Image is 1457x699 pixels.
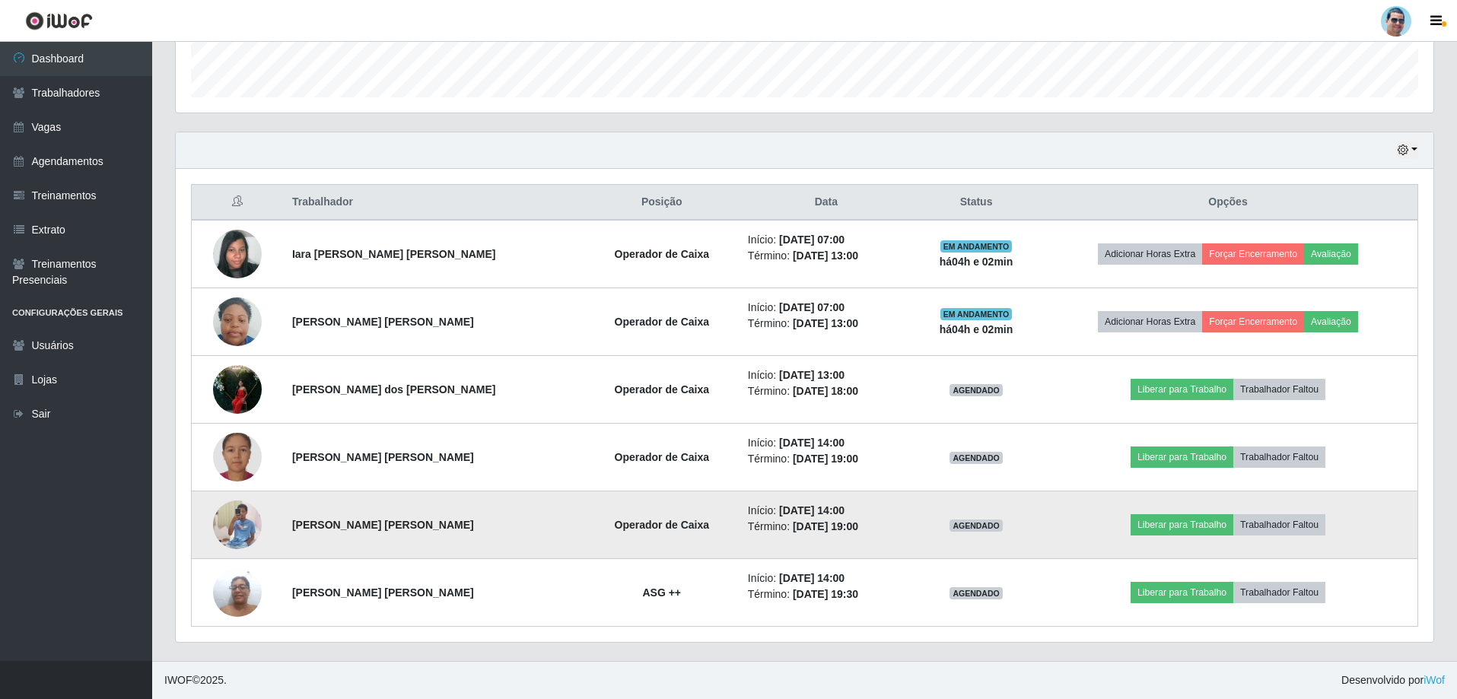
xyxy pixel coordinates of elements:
[292,519,474,531] strong: [PERSON_NAME] [PERSON_NAME]
[940,308,1013,320] span: EM ANDAMENTO
[292,383,496,396] strong: [PERSON_NAME] dos [PERSON_NAME]
[1233,582,1325,603] button: Trabalhador Faltou
[793,520,858,532] time: [DATE] 19:00
[779,572,845,584] time: [DATE] 14:00
[748,519,905,535] li: Término:
[1304,311,1358,332] button: Avaliação
[950,587,1003,599] span: AGENDADO
[283,185,585,221] th: Trabalhador
[1233,379,1325,400] button: Trabalhador Faltou
[213,560,262,624] img: 1703019417577.jpeg
[1131,514,1233,535] button: Liberar para Trabalho
[213,357,262,421] img: 1751968749933.jpeg
[748,451,905,467] li: Término:
[615,383,710,396] strong: Operador de Caixa
[615,316,710,328] strong: Operador de Caixa
[940,256,1013,268] strong: há 04 h e 02 min
[748,586,905,602] li: Término:
[1131,582,1233,603] button: Liberar para Trabalho
[1202,311,1304,332] button: Forçar Encerramento
[25,11,93,30] img: CoreUI Logo
[1202,243,1304,265] button: Forçar Encerramento
[748,435,905,451] li: Início:
[779,301,845,313] time: [DATE] 07:00
[164,672,227,688] span: © 2025 .
[642,586,681,599] strong: ASG ++
[940,323,1013,335] strong: há 04 h e 02 min
[793,249,858,262] time: [DATE] 13:00
[292,316,474,328] strong: [PERSON_NAME] [PERSON_NAME]
[793,453,858,465] time: [DATE] 19:00
[1341,672,1445,688] span: Desenvolvido por
[950,384,1003,396] span: AGENDADO
[292,248,496,260] strong: Iara [PERSON_NAME] [PERSON_NAME]
[748,300,905,316] li: Início:
[940,240,1013,253] span: EM ANDAMENTO
[748,367,905,383] li: Início:
[615,248,710,260] strong: Operador de Caixa
[1098,243,1202,265] button: Adicionar Horas Extra
[213,221,262,286] img: 1739231578264.jpeg
[1039,185,1417,221] th: Opções
[950,452,1003,464] span: AGENDADO
[748,232,905,248] li: Início:
[292,451,474,463] strong: [PERSON_NAME] [PERSON_NAME]
[793,385,858,397] time: [DATE] 18:00
[914,185,1039,221] th: Status
[164,674,192,686] span: IWOF
[779,369,845,381] time: [DATE] 13:00
[1131,379,1233,400] button: Liberar para Trabalho
[1098,311,1202,332] button: Adicionar Horas Extra
[1233,514,1325,535] button: Trabalhador Faltou
[213,478,262,571] img: 1749904315041.jpeg
[748,248,905,264] li: Término:
[615,451,710,463] strong: Operador de Caixa
[1233,446,1325,468] button: Trabalhador Faltou
[779,437,845,449] time: [DATE] 14:00
[779,234,845,246] time: [DATE] 07:00
[793,588,858,600] time: [DATE] 19:30
[779,504,845,516] time: [DATE] 14:00
[739,185,914,221] th: Data
[950,519,1003,532] span: AGENDADO
[1131,446,1233,468] button: Liberar para Trabalho
[748,503,905,519] li: Início:
[615,519,710,531] strong: Operador de Caixa
[748,383,905,399] li: Término:
[748,316,905,332] li: Término:
[1304,243,1358,265] button: Avaliação
[1424,674,1445,686] a: iWof
[793,317,858,329] time: [DATE] 13:00
[213,433,262,481] img: 1749397682439.jpeg
[213,290,262,354] img: 1709225632480.jpeg
[748,570,905,586] li: Início:
[292,586,474,599] strong: [PERSON_NAME] [PERSON_NAME]
[585,185,739,221] th: Posição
